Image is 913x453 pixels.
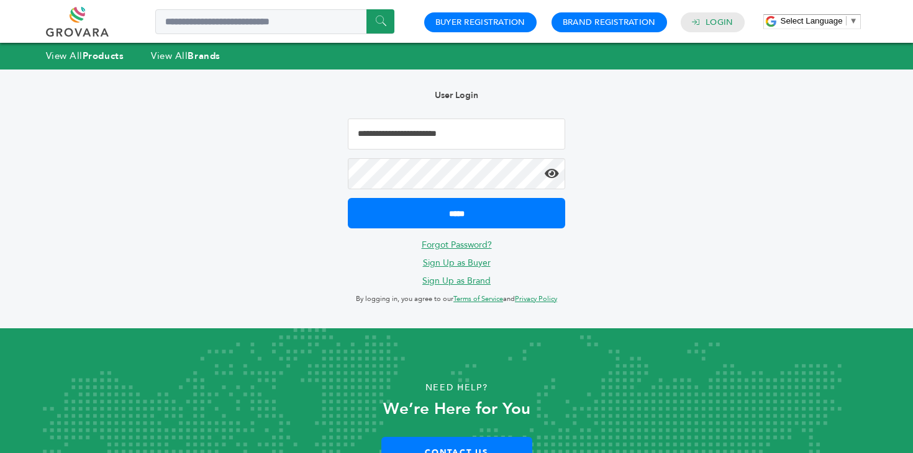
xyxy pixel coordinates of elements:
span: ▼ [850,16,858,25]
a: Privacy Policy [515,294,557,303]
a: View AllBrands [151,50,220,62]
a: Login [706,17,733,28]
span: ​ [846,16,847,25]
b: User Login [435,89,478,101]
strong: Products [83,50,124,62]
input: Password [348,158,565,189]
a: Terms of Service [453,294,503,303]
p: By logging in, you agree to our and [348,292,565,307]
a: Select Language​ [781,16,858,25]
span: Select Language [781,16,843,25]
a: Forgot Password? [422,239,492,251]
strong: Brands [188,50,220,62]
input: Search a product or brand... [155,9,394,34]
a: View AllProducts [46,50,124,62]
a: Sign Up as Buyer [423,257,491,269]
a: Buyer Registration [435,17,525,28]
a: Sign Up as Brand [422,275,491,287]
strong: We’re Here for You [383,398,530,420]
input: Email Address [348,119,565,150]
a: Brand Registration [563,17,656,28]
p: Need Help? [46,379,868,397]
